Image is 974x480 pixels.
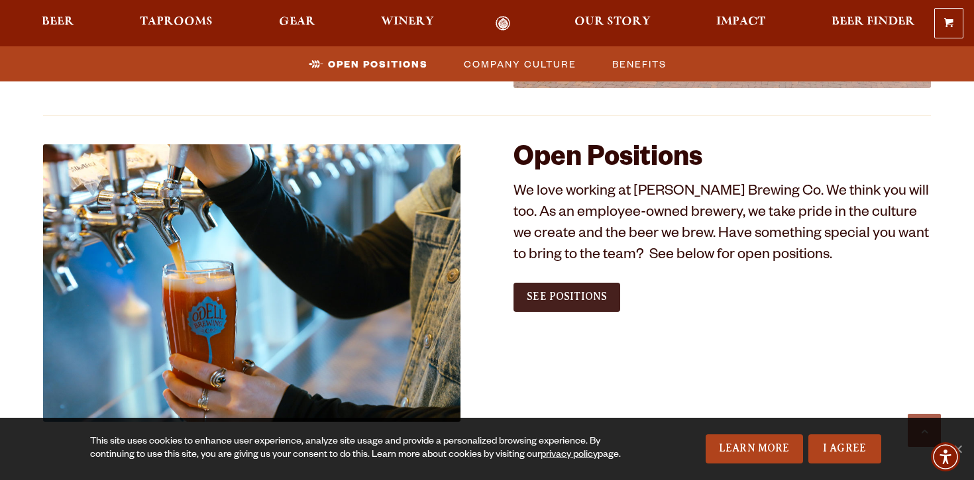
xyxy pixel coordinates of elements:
[808,434,881,463] a: I Agree
[612,54,667,73] span: Benefits
[706,434,803,463] a: Learn More
[716,17,765,27] span: Impact
[279,17,315,27] span: Gear
[140,17,213,27] span: Taprooms
[42,17,74,27] span: Beer
[908,414,941,447] a: Scroll to top
[541,450,598,461] a: privacy policy
[381,17,434,27] span: Winery
[131,16,221,31] a: Taprooms
[574,17,651,27] span: Our Story
[566,16,659,31] a: Our Story
[328,54,428,73] span: Open Positions
[832,17,915,27] span: Beer Finder
[301,54,435,73] a: Open Positions
[372,16,443,31] a: Winery
[604,54,673,73] a: Benefits
[514,183,931,267] p: We love working at [PERSON_NAME] Brewing Co. We think you will too. As an employee-owned brewery,...
[931,442,960,471] div: Accessibility Menu
[90,436,635,462] div: This site uses cookies to enhance user experience, analyze site usage and provide a personalized ...
[823,16,924,31] a: Beer Finder
[478,16,528,31] a: Odell Home
[33,16,83,31] a: Beer
[43,144,460,422] img: Jobs_1
[514,283,620,312] a: See Positions
[514,144,931,176] h2: Open Positions
[527,291,607,303] span: See Positions
[270,16,324,31] a: Gear
[464,54,576,73] span: Company Culture
[456,54,583,73] a: Company Culture
[708,16,774,31] a: Impact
